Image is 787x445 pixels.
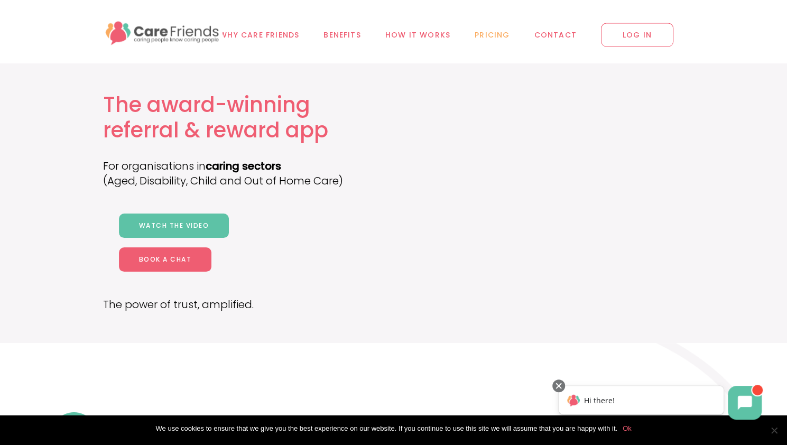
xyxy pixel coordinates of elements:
[103,92,368,143] h1: The award-winning referral & reward app
[139,221,209,230] span: Watch the video
[385,29,450,41] span: How it works
[103,297,368,312] p: The power of trust, amplified.
[323,29,361,41] span: Benefits
[601,23,673,47] span: LOG IN
[219,29,299,41] span: Why Care Friends
[139,255,192,264] span: Book a chat
[119,247,212,272] a: Book a chat
[119,214,229,238] a: Watch the video
[155,423,617,434] span: We use cookies to ensure that we give you the best experience on our website. If you continue to ...
[206,159,281,173] b: caring sectors
[475,29,510,41] span: Pricing
[534,29,576,41] span: Contact
[769,425,779,435] span: No
[103,173,368,188] p: (Aged, Disability, Child and Out of Home Care)
[103,159,368,173] p: For organisations in
[548,377,772,430] iframe: Chatbot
